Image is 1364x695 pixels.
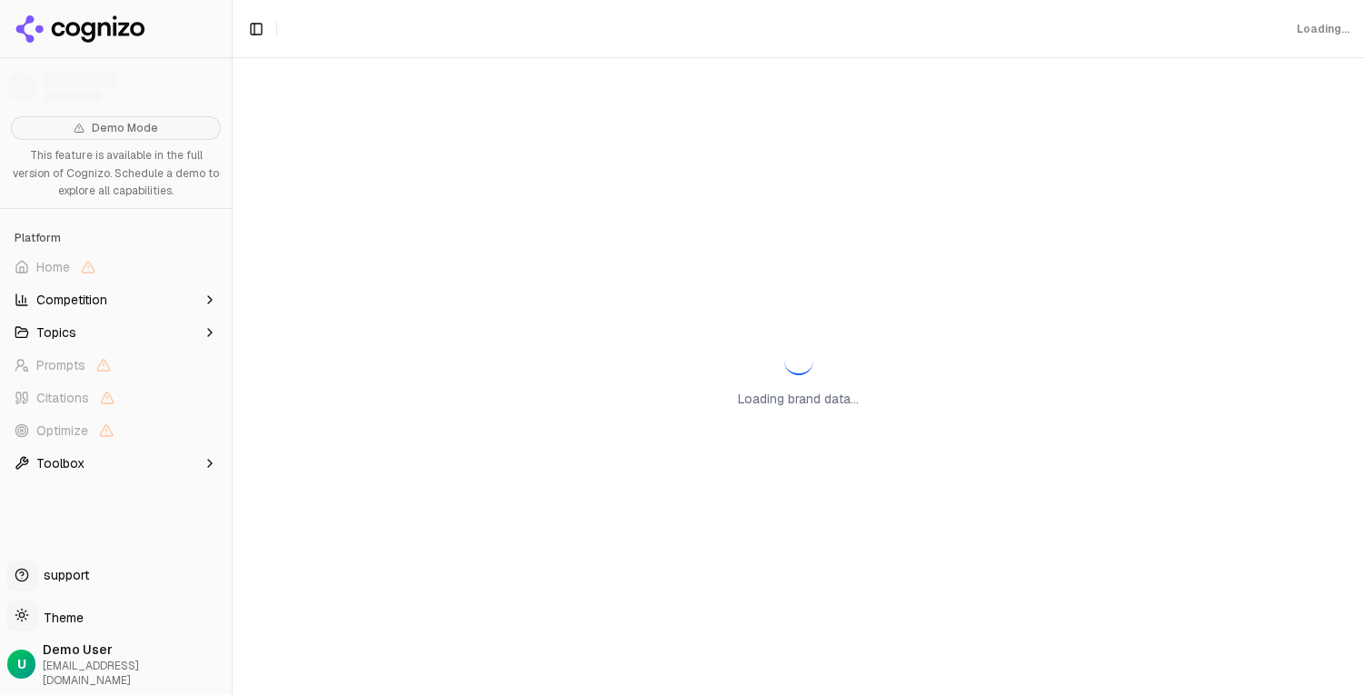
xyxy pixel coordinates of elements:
[738,390,859,408] p: Loading brand data...
[36,291,107,309] span: Competition
[36,610,84,626] span: Theme
[36,258,70,276] span: Home
[7,223,224,253] div: Platform
[43,640,224,659] span: Demo User
[36,566,89,584] span: support
[92,121,158,135] span: Demo Mode
[36,389,89,407] span: Citations
[36,422,88,440] span: Optimize
[36,356,85,374] span: Prompts
[7,285,224,314] button: Competition
[36,323,76,342] span: Topics
[1297,22,1349,36] div: Loading...
[36,454,85,472] span: Toolbox
[17,655,26,673] span: U
[11,147,221,201] p: This feature is available in the full version of Cognizo. Schedule a demo to explore all capabili...
[7,318,224,347] button: Topics
[43,659,224,688] span: [EMAIL_ADDRESS][DOMAIN_NAME]
[7,449,224,478] button: Toolbox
